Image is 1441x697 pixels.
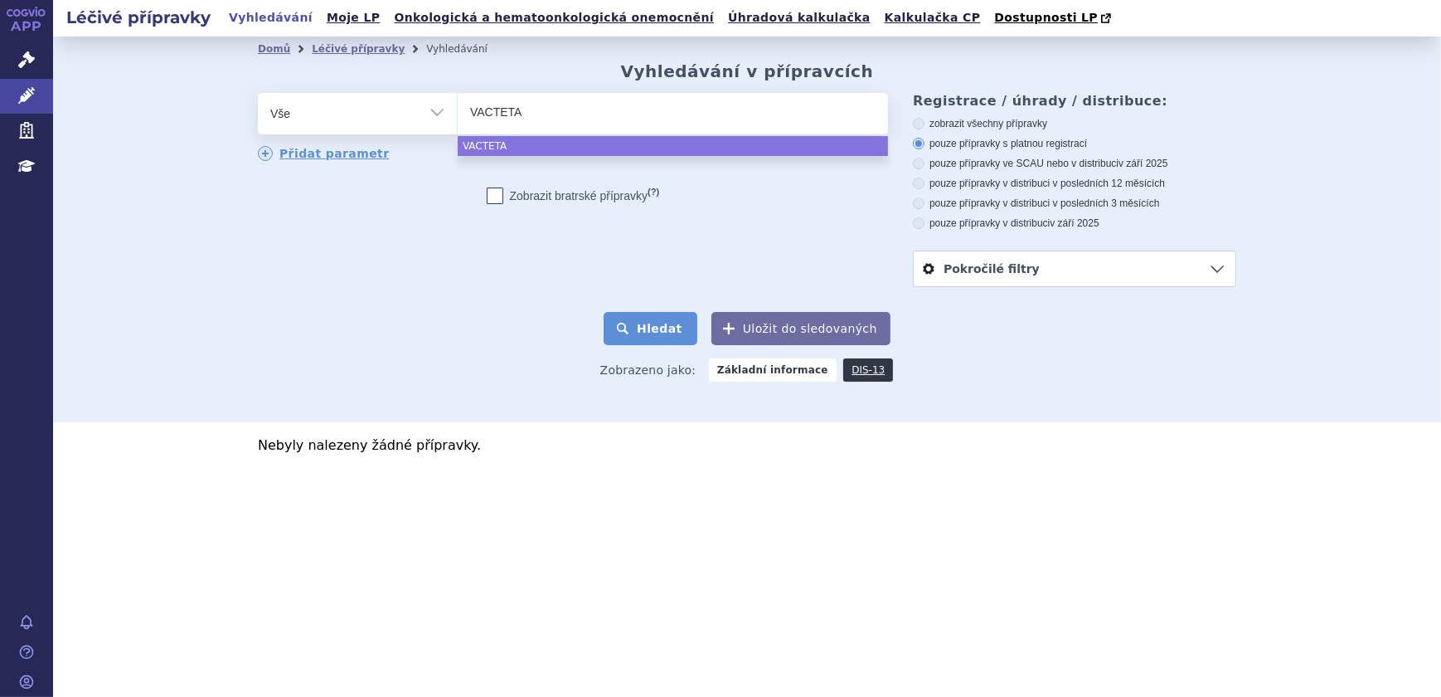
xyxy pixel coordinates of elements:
[389,7,719,29] a: Onkologická a hematoonkologická onemocnění
[1118,158,1167,169] span: v září 2025
[914,251,1235,286] a: Pokročilé filtry
[711,312,890,345] button: Uložit do sledovaných
[913,177,1236,190] label: pouze přípravky v distribuci v posledních 12 měsících
[913,217,1236,230] label: pouze přípravky v distribuci
[312,43,405,55] a: Léčivé přípravky
[487,188,660,204] label: Zobrazit bratrské přípravky
[1050,217,1099,229] span: v září 2025
[913,117,1236,130] label: zobrazit všechny přípravky
[604,312,697,345] button: Hledat
[648,187,659,197] abbr: (?)
[913,93,1236,109] h3: Registrace / úhrady / distribuce:
[426,37,509,61] li: Vyhledávání
[843,358,893,382] a: DIS-13
[600,358,696,382] span: Zobrazeno jako:
[913,137,1236,150] label: pouze přípravky s platnou registrací
[913,197,1236,210] label: pouze přípravky v distribuci v posledních 3 měsících
[224,7,318,29] a: Vyhledávání
[880,7,986,29] a: Kalkulačka CP
[621,61,874,81] h2: Vyhledávání v přípravcích
[258,146,390,161] a: Přidat parametr
[458,136,888,156] li: VACTETA
[989,7,1119,30] a: Dostupnosti LP
[723,7,876,29] a: Úhradová kalkulačka
[994,11,1098,24] span: Dostupnosti LP
[709,358,837,382] strong: Základní informace
[913,157,1236,170] label: pouze přípravky ve SCAU nebo v distribuci
[53,6,224,29] h2: Léčivé přípravky
[258,43,290,55] a: Domů
[322,7,385,29] a: Moje LP
[258,439,1236,452] p: Nebyly nalezeny žádné přípravky.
